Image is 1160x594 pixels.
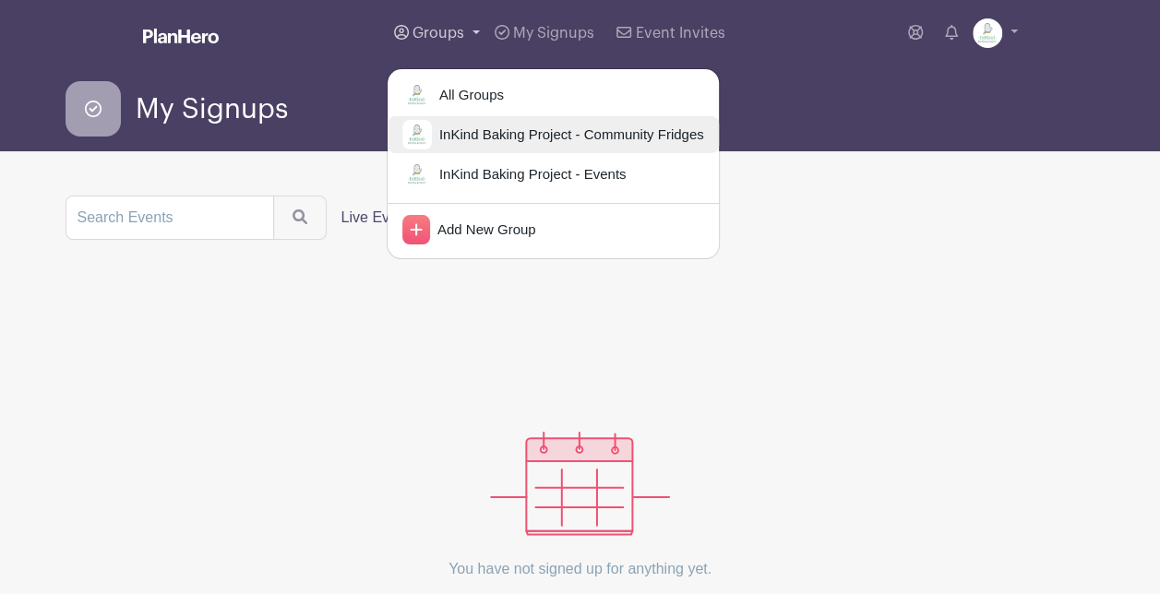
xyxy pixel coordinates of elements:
span: All Groups [432,85,504,106]
a: InKind Baking Project - Events [388,156,719,193]
img: InKind-Logo.jpg [402,120,432,149]
img: InKind-Logo.jpg [402,80,432,110]
div: filters [327,199,578,236]
input: Search Events [66,196,274,240]
label: Live Events (0) [327,199,455,236]
div: Groups [387,68,720,259]
a: Add New Group [388,211,719,248]
span: InKind Baking Project - Events [432,164,627,185]
a: All Groups [388,77,719,113]
span: My Signups [513,26,594,41]
span: My Signups [136,94,288,125]
img: InKind-Logo.jpg [402,160,432,189]
span: Event Invites [636,26,725,41]
span: Groups [413,26,464,41]
img: InKind-Logo.jpg [973,18,1002,48]
img: logo_white-6c42ec7e38ccf1d336a20a19083b03d10ae64f83f12c07503d8b9e83406b4c7d.svg [143,29,219,43]
span: InKind Baking Project - Community Fridges [432,125,704,146]
span: Add New Group [430,220,536,241]
a: InKind Baking Project - Community Fridges [388,116,719,153]
img: events_empty-56550af544ae17c43cc50f3ebafa394433d06d5f1891c01edc4b5d1d59cfda54.svg [490,432,670,536]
